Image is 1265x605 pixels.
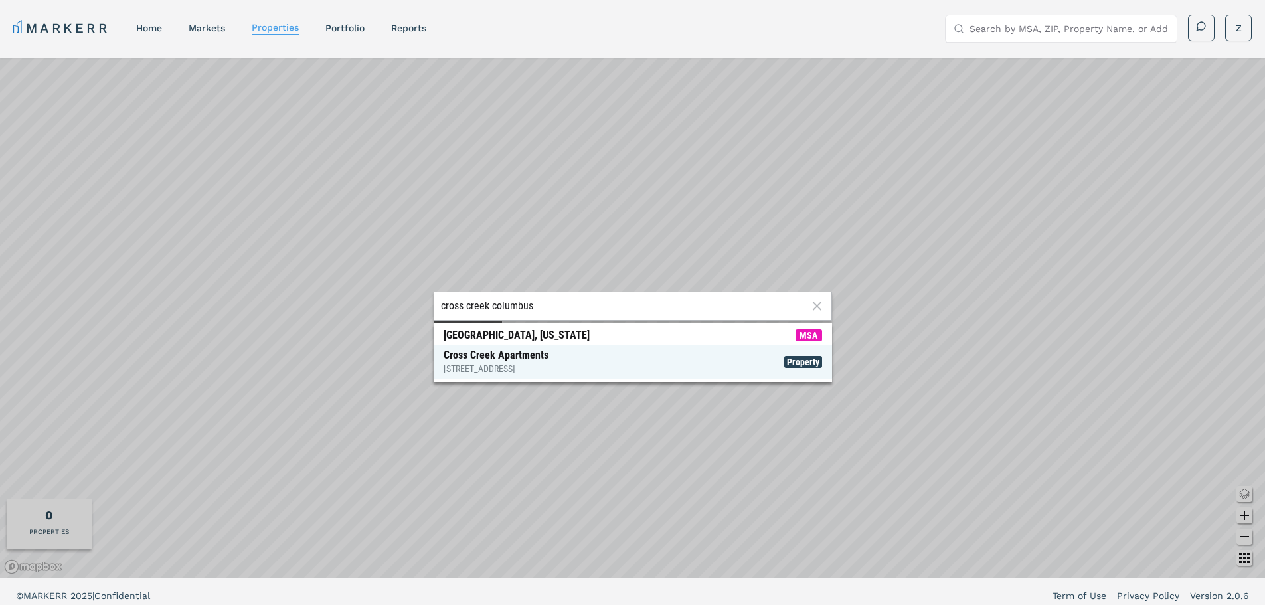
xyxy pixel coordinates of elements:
[444,362,548,375] div: [STREET_ADDRESS]
[1236,21,1242,35] span: Z
[434,321,502,346] div: or Zoom in
[444,329,590,342] div: [GEOGRAPHIC_DATA], [US_STATE]
[434,325,832,345] span: Search Bar Suggestion Item: Columbus, Ohio
[1236,486,1252,502] button: Change style map button
[13,19,110,37] a: MARKERR
[1190,589,1249,602] a: Version 2.0.6
[1236,529,1252,545] button: Zoom out map button
[45,506,53,524] div: Total of properties
[434,345,832,379] span: Search Bar Suggestion Item: Cross Creek Apartments
[1053,589,1106,602] a: Term of Use
[252,22,299,33] a: properties
[136,23,162,33] a: home
[391,23,426,33] a: reports
[189,23,225,33] a: markets
[94,590,150,601] span: Confidential
[796,329,822,341] span: MSA
[70,590,94,601] span: 2025 |
[4,559,62,574] a: Mapbox logo
[16,590,23,601] span: ©
[1236,550,1252,566] button: Other options map button
[444,349,548,375] div: Cross Creek Apartments
[29,527,69,537] div: PROPERTIES
[23,590,70,601] span: MARKERR
[1236,507,1252,523] button: Zoom in map button
[1117,589,1179,602] a: Privacy Policy
[1225,15,1252,41] button: Z
[441,300,807,313] input: Search by property name, address, MSA or ZIP Code
[970,15,1169,42] input: Search by MSA, ZIP, Property Name, or Address
[784,356,822,368] span: Property
[325,23,365,33] a: Portfolio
